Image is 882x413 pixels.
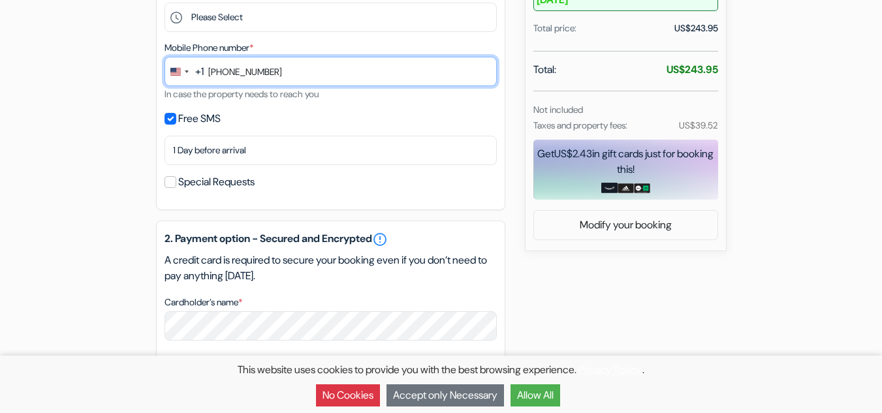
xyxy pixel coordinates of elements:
small: US$39.52 [679,119,717,131]
label: Free SMS [178,110,221,128]
label: Cardholder’s name [165,296,242,309]
input: 201-555-0123 [165,57,497,86]
strong: US$243.95 [667,63,718,76]
p: This website uses cookies to provide you with the best browsing experience. . [7,362,875,378]
a: Modify your booking [534,213,717,237]
h5: 2. Payment option - Secured and Encrypted [165,232,497,247]
small: Taxes and property fees: [533,119,627,131]
img: adidas-card.png [618,183,634,194]
button: Allow All [511,384,560,406]
div: Get in gift cards just for booking this! [533,146,718,177]
div: US$243.95 [674,22,718,35]
button: Change country, selected United States (+1) [165,57,204,85]
button: Accept only Necessary [386,384,504,406]
small: In case the property needs to reach you [165,88,319,100]
label: Number on the card [165,352,247,366]
img: amazon-card-no-text.png [601,183,618,193]
label: Special Requests [178,173,255,191]
div: +1 [195,64,204,80]
label: Mobile Phone number [165,41,253,55]
small: Not included [533,104,583,115]
p: A credit card is required to secure your booking even if you don’t need to pay anything [DATE]. [165,252,497,284]
span: US$2.43 [554,147,592,161]
img: uber-uber-eats-card.png [634,183,650,194]
a: error_outline [372,232,388,247]
div: Total price: [533,22,576,35]
span: Total: [533,62,556,78]
button: No Cookies [316,384,380,406]
a: Privacy Policy. [578,363,642,376]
